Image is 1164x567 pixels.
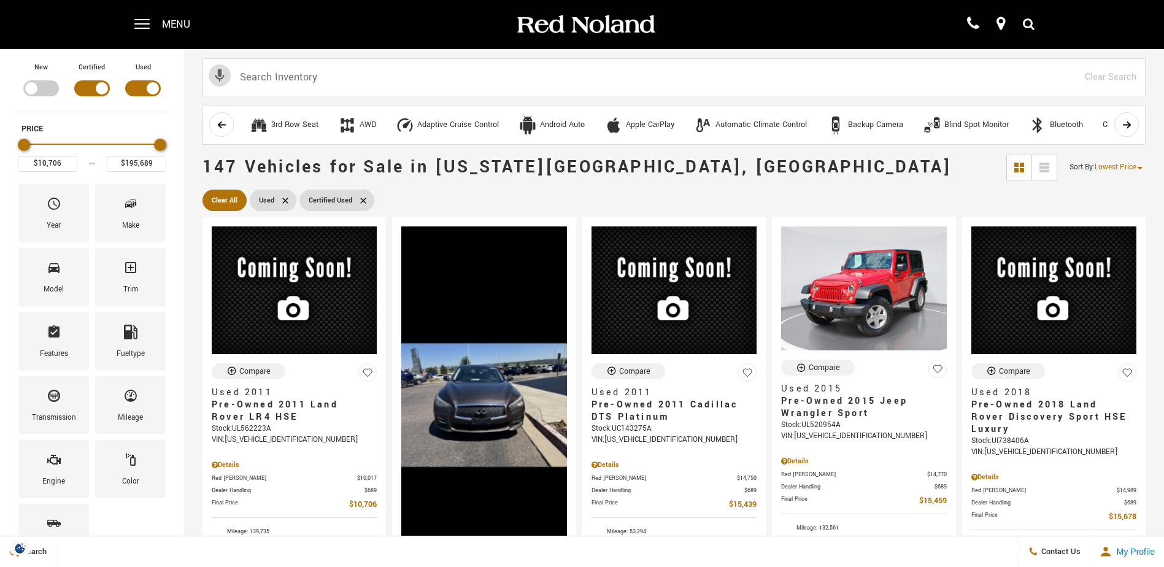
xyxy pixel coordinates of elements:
div: VIN: [US_VEHICLE_IDENTIFICATION_NUMBER] [592,434,757,445]
span: Used 2018 [971,387,1127,399]
div: Filter by Vehicle Type [15,61,169,112]
a: Dealer Handling $689 [212,486,377,495]
div: Compare [239,366,271,377]
span: $689 [364,486,377,495]
button: Blind Spot MonitorBlind Spot Monitor [916,112,1016,138]
button: Compare Vehicle [971,363,1045,379]
span: Used [259,193,274,208]
button: Automatic Climate ControlAutomatic Climate Control [687,112,814,138]
a: Red [PERSON_NAME] $14,750 [592,474,757,483]
button: Compare Vehicle [212,363,285,379]
div: Trim [123,283,138,296]
div: Color [122,475,139,488]
input: Search Inventory [202,58,1146,96]
div: Engine [42,475,65,488]
div: Automatic Climate Control [694,116,712,134]
button: Save Vehicle [358,363,377,387]
img: 2018 Land Rover Discovery Sport HSE Luxury [971,226,1136,354]
a: Used 2011Pre-Owned 2011 Land Rover LR4 HSE [212,387,377,423]
span: $689 [935,482,947,492]
div: Pricing Details - Pre-Owned 2011 Land Rover LR4 HSE 4WD [212,460,377,471]
div: VIN: [US_VEHICLE_IDENTIFICATION_NUMBER] [971,447,1136,458]
input: Minimum [18,156,77,172]
div: YearYear [18,184,89,242]
img: Opt-Out Icon [6,542,34,555]
div: Bluetooth [1028,116,1047,134]
div: Year [47,219,61,233]
span: Dealer Handling [592,486,744,495]
span: Fueltype [123,322,138,347]
a: Red [PERSON_NAME] $10,017 [212,474,377,483]
span: Model [47,257,61,283]
section: Click to Open Cookie Consent Modal [6,542,34,555]
a: Red [PERSON_NAME] $14,770 [781,470,946,479]
span: Dealer Handling [781,482,934,492]
span: Color [123,449,138,475]
button: BluetoothBluetooth [1022,112,1090,138]
img: 2015 Jeep Wrangler Sport [781,226,946,350]
div: Apple CarPlay [604,116,623,134]
li: Mileage: 132,561 [781,520,946,536]
div: Stock : UL562223A [212,423,377,434]
span: Sort By : [1070,162,1095,172]
span: Used 2015 [781,383,937,395]
span: $14,770 [927,470,947,479]
div: Blind Spot Monitor [923,116,941,134]
div: FueltypeFueltype [95,312,166,370]
div: MileageMileage [95,376,166,434]
div: TrimTrim [95,248,166,306]
span: $689 [1124,498,1136,507]
span: Bodystyle [47,513,61,539]
div: VIN: [US_VEHICLE_IDENTIFICATION_NUMBER] [781,431,946,442]
div: VIN: [US_VEHICLE_IDENTIFICATION_NUMBER] [212,434,377,445]
a: Final Price $15,678 [971,511,1136,523]
a: Dealer Handling $689 [592,486,757,495]
div: 3rd Row Seat [271,120,318,131]
div: Android Auto [518,116,537,134]
button: Backup CameraBackup Camera [820,112,910,138]
input: Maximum [107,156,166,172]
span: Red [PERSON_NAME] [971,486,1117,495]
span: 147 Vehicles for Sale in [US_STATE][GEOGRAPHIC_DATA], [GEOGRAPHIC_DATA] [202,155,952,179]
div: Compare [999,366,1030,377]
span: $15,678 [1109,511,1136,523]
a: Final Price $15,459 [781,495,946,507]
span: $15,439 [729,498,757,511]
a: Final Price $15,439 [592,498,757,511]
span: Transmission [47,385,61,411]
a: Final Price $10,706 [212,498,377,511]
span: My Profile [1112,547,1155,557]
span: Final Price [212,498,349,511]
div: Backup Camera [848,120,903,131]
div: Stock : UC143275A [592,423,757,434]
span: Used 2011 [212,387,368,399]
div: Pricing Details - Pre-Owned 2018 Land Rover Discovery Sport HSE Luxury With Navigation & 4WD [971,472,1136,483]
span: Features [47,322,61,347]
img: 2011 Cadillac DTS Platinum [592,226,757,354]
span: Final Price [971,511,1109,523]
div: Minimum Price [18,139,30,151]
div: Transmission [32,411,76,425]
span: Clear All [212,193,237,208]
a: Used 2015Pre-Owned 2015 Jeep Wrangler Sport [781,383,946,420]
div: Adaptive Cruise Control [417,120,499,131]
div: 3rd Row Seat [250,116,268,134]
div: AWD [338,116,357,134]
span: Engine [47,449,61,475]
span: $689 [744,486,757,495]
div: Stock : UI738406A [971,436,1136,447]
a: Used 2018Pre-Owned 2018 Land Rover Discovery Sport HSE Luxury [971,387,1136,436]
div: Make [122,219,139,233]
span: Trim [123,257,138,283]
div: Maximum Price [154,139,166,151]
span: Used 2011 [592,387,747,399]
div: FeaturesFeatures [18,312,89,370]
img: Red Noland Auto Group [515,14,656,36]
div: Backup Camera [827,116,845,134]
div: TransmissionTransmission [18,376,89,434]
li: Mileage: 53,294 [592,524,757,540]
span: $10,706 [349,498,377,511]
label: New [34,61,48,74]
button: scroll left [209,112,234,137]
div: ModelModel [18,248,89,306]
